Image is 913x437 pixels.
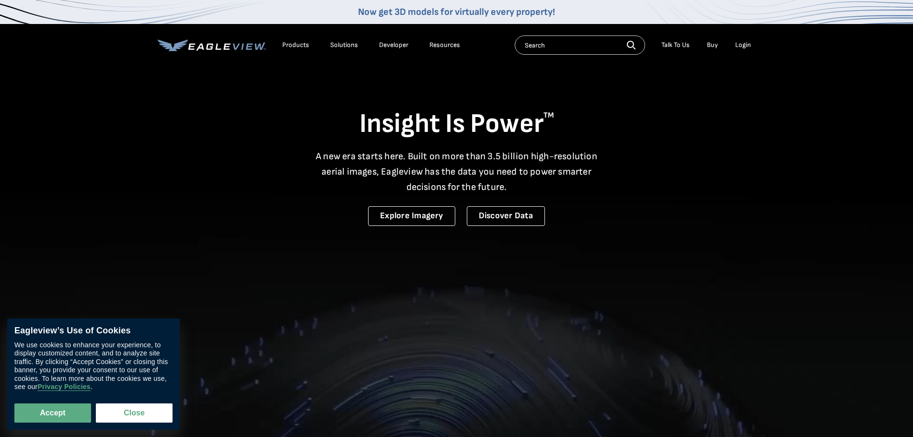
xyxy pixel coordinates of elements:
[429,41,460,49] div: Resources
[515,35,645,55] input: Search
[735,41,751,49] div: Login
[158,107,756,141] h1: Insight Is Power
[14,403,91,423] button: Accept
[368,206,455,226] a: Explore Imagery
[37,383,90,391] a: Privacy Policies
[707,41,718,49] a: Buy
[330,41,358,49] div: Solutions
[358,6,555,18] a: Now get 3D models for virtually every property!
[661,41,690,49] div: Talk To Us
[282,41,309,49] div: Products
[96,403,173,423] button: Close
[14,341,173,391] div: We use cookies to enhance your experience, to display customized content, and to analyze site tra...
[14,326,173,336] div: Eagleview’s Use of Cookies
[310,149,603,195] p: A new era starts here. Built on more than 3.5 billion high-resolution aerial images, Eagleview ha...
[467,206,545,226] a: Discover Data
[543,111,554,120] sup: TM
[379,41,408,49] a: Developer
